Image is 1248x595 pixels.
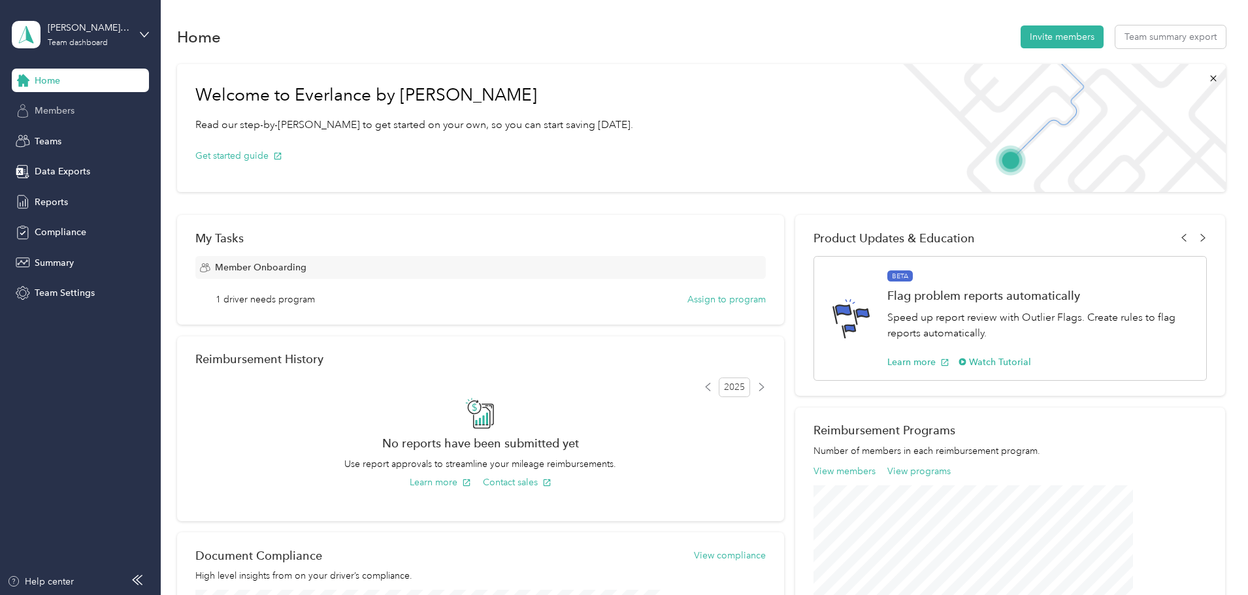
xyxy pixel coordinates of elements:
button: View compliance [694,549,766,562]
p: High level insights from on your driver’s compliance. [195,569,766,583]
button: Contact sales [483,475,551,489]
button: View programs [887,464,951,478]
h2: Document Compliance [195,549,322,562]
div: My Tasks [195,231,766,245]
h2: No reports have been submitted yet [195,436,766,450]
p: Speed up report review with Outlier Flags. Create rules to flag reports automatically. [887,310,1192,342]
span: Reports [35,195,68,209]
span: Member Onboarding [215,261,306,274]
button: Assign to program [687,293,766,306]
span: Data Exports [35,165,90,178]
h1: Home [177,30,221,44]
button: Learn more [410,475,471,489]
h1: Welcome to Everlance by [PERSON_NAME] [195,85,633,106]
p: Read our step-by-[PERSON_NAME] to get started on your own, so you can start saving [DATE]. [195,117,633,133]
span: Teams [35,135,61,148]
p: Number of members in each reimbursement program. [813,444,1207,458]
span: Home [35,74,60,88]
div: Team dashboard [48,39,108,47]
button: Invite members [1021,25,1104,48]
h2: Reimbursement History [195,352,323,366]
iframe: Everlance-gr Chat Button Frame [1175,522,1248,595]
div: [PERSON_NAME][EMAIL_ADDRESS][PERSON_NAME][DOMAIN_NAME] [48,21,129,35]
span: 2025 [719,378,750,397]
span: Summary [35,256,74,270]
button: Team summary export [1115,25,1226,48]
img: Welcome to everlance [890,64,1225,192]
span: Team Settings [35,286,95,300]
button: Watch Tutorial [959,355,1031,369]
button: Help center [7,575,74,588]
button: View members [813,464,876,478]
button: Learn more [887,355,949,369]
span: Compliance [35,225,86,239]
p: Use report approvals to streamline your mileage reimbursements. [195,457,766,471]
span: Members [35,104,74,118]
span: Product Updates & Education [813,231,975,245]
h1: Flag problem reports automatically [887,289,1192,302]
button: Get started guide [195,149,282,163]
h2: Reimbursement Programs [813,423,1207,437]
span: BETA [887,270,913,282]
span: 1 driver needs program [216,293,315,306]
